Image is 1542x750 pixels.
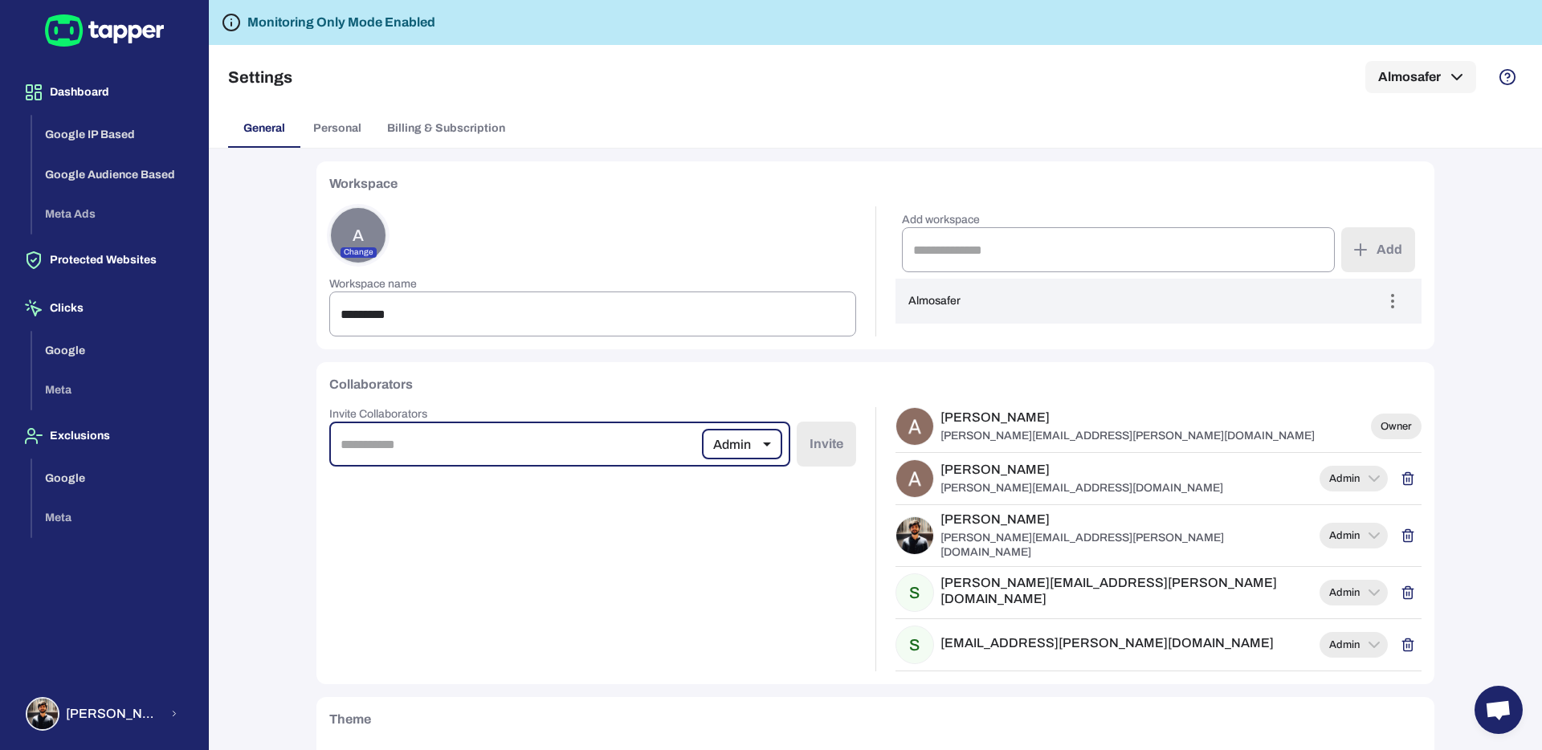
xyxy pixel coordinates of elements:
h5: Settings [228,67,292,87]
a: Google [32,342,195,356]
div: A [329,206,387,264]
span: Owner [1371,420,1422,433]
img: Syed Zaidi [27,699,58,729]
span: [PERSON_NAME] [PERSON_NAME] [66,706,160,722]
span: Billing & Subscription [387,121,505,136]
h6: [PERSON_NAME] [940,410,1315,426]
span: Admin [1320,472,1369,485]
h6: [PERSON_NAME] [940,512,1314,528]
button: Syed Zaidi[PERSON_NAME] [PERSON_NAME] [13,691,195,737]
button: Google [32,331,195,371]
div: Admin [1320,523,1388,548]
button: Clicks [13,286,195,331]
button: Exclusions [13,414,195,459]
div: Admin [1320,580,1388,605]
h6: [PERSON_NAME][EMAIL_ADDRESS][PERSON_NAME][DOMAIN_NAME] [940,575,1314,607]
h6: Invite Collaborators [329,407,856,422]
h6: Workspace [329,174,398,194]
a: Protected Websites [13,252,195,266]
div: S [895,573,934,612]
h6: Add workspace [902,213,1336,227]
h6: [EMAIL_ADDRESS][PERSON_NAME][DOMAIN_NAME] [940,635,1274,651]
button: Almosafer [1365,61,1476,93]
h6: Theme [329,710,371,729]
button: Protected Websites [13,238,195,283]
button: Dashboard [13,70,195,115]
span: Admin [1320,586,1369,599]
img: Ahmed Sobih [896,460,933,497]
p: [PERSON_NAME][EMAIL_ADDRESS][PERSON_NAME][DOMAIN_NAME] [940,531,1314,560]
h6: Monitoring Only Mode Enabled [247,13,435,32]
a: Exclusions [13,428,195,442]
a: Google Audience Based [32,166,195,180]
a: Clicks [13,300,195,314]
button: AChange [329,206,387,264]
h6: Workspace name [329,277,856,291]
p: [PERSON_NAME][EMAIL_ADDRESS][DOMAIN_NAME] [940,481,1223,495]
a: Google [32,470,195,483]
div: Admin [1320,466,1388,491]
button: Google IP Based [32,115,195,155]
a: Dashboard [13,84,195,98]
h6: [PERSON_NAME] [940,462,1223,478]
span: General [243,121,285,136]
div: Admin [1320,632,1388,658]
svg: Tapper is not blocking any fraudulent activity for this domain [222,13,241,32]
div: Open chat [1475,686,1523,734]
p: Almosafer [908,294,961,308]
p: Change [341,247,377,258]
img: Syed Zaidi [896,517,933,554]
button: Google Audience Based [32,155,195,195]
button: Google [32,459,195,499]
span: Admin [1320,638,1369,651]
div: Admin [702,422,782,467]
h6: Collaborators [329,375,413,394]
div: S [895,626,934,664]
img: Ambrose Fernandes [896,408,933,445]
a: Google IP Based [32,127,195,141]
p: [PERSON_NAME][EMAIL_ADDRESS][PERSON_NAME][DOMAIN_NAME] [940,429,1315,443]
span: Personal [313,121,361,136]
span: Admin [1320,529,1369,542]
